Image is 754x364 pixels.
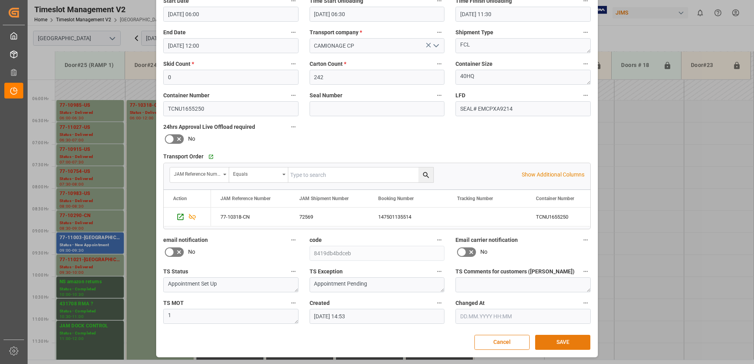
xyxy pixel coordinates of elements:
span: Transport company [310,28,362,37]
span: Transport Order [163,152,203,161]
button: TS MOT [288,298,299,308]
span: Container Number [163,91,209,100]
button: Cancel [474,335,530,350]
span: email notification [163,236,208,244]
div: JAM Reference Number [174,169,220,178]
div: 147501135514 [369,208,448,226]
span: Booking Number [378,196,414,201]
input: DD.MM.YYYY HH:MM [310,7,445,22]
span: Email carrier notification [455,236,518,244]
span: No [188,135,195,143]
span: JAM Reference Number [220,196,271,201]
span: End Date [163,28,186,37]
input: DD.MM.YYYY HH:MM [163,7,299,22]
button: Changed At [580,298,591,308]
span: TS Status [163,267,188,276]
textarea: Appointment Pending [310,277,445,292]
span: No [188,248,195,256]
span: LFD [455,91,465,100]
button: open menu [170,167,229,182]
button: email notification [288,235,299,245]
span: Seal Number [310,91,342,100]
input: DD.MM.YYYY HH:MM [310,309,445,324]
button: Transport company * [434,27,444,37]
button: Container Size [580,59,591,69]
button: TS Status [288,266,299,277]
div: 77-10318-CN [211,208,290,226]
span: JAM Shipment Number [299,196,349,201]
button: open menu [430,40,442,52]
button: open menu [229,167,288,182]
div: Press SPACE to select this row. [164,208,211,227]
p: Show Additional Columns [522,171,584,179]
textarea: 1 [163,309,299,324]
button: End Date [288,27,299,37]
button: LFD [580,90,591,100]
textarea: Appointment Set Up [163,277,299,292]
input: DD.MM.YYYY HH:MM [455,309,591,324]
button: code [434,235,444,245]
div: Action [173,196,187,201]
input: DD.MM.YYYY HH:MM [455,7,591,22]
button: Carton Count * [434,59,444,69]
button: SAVE [535,335,590,350]
textarea: FCL [455,38,591,53]
span: No [480,248,487,256]
span: Container Size [455,60,493,68]
input: DD.MM.YYYY HH:MM [163,38,299,53]
button: search button [418,167,433,182]
span: Skid Count [163,60,194,68]
span: Changed At [455,299,485,307]
button: Seal Number [434,90,444,100]
div: Equals [233,169,280,178]
span: TS Comments for customers ([PERSON_NAME]) [455,267,575,276]
span: Shipment Type [455,28,493,37]
button: TS Exception [434,266,444,277]
button: 24hrs Approval Live Offload required [288,122,299,132]
button: Container Number [288,90,299,100]
button: Shipment Type [580,27,591,37]
span: code [310,236,322,244]
span: Created [310,299,330,307]
button: Skid Count * [288,59,299,69]
div: 72569 [290,208,369,226]
span: 24hrs Approval Live Offload required [163,123,255,131]
textarea: 40HQ [455,70,591,85]
button: Email carrier notification [580,235,591,245]
span: TS MOT [163,299,184,307]
span: Carton Count [310,60,346,68]
span: Container Number [536,196,574,201]
span: TS Exception [310,267,343,276]
div: TCNU1655250 [526,208,605,226]
button: Created [434,298,444,308]
button: TS Comments for customers ([PERSON_NAME]) [580,266,591,277]
span: Tracking Number [457,196,493,201]
input: Type to search [288,167,433,182]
